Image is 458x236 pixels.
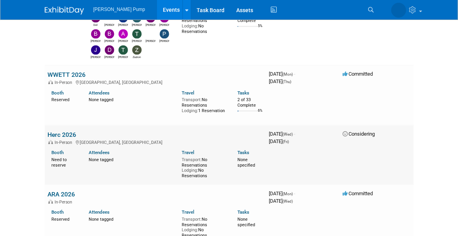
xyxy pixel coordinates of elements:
div: Patrick Champagne [159,38,169,43]
span: (Fri) [283,140,289,144]
td: 6% [258,109,263,119]
span: None specified [237,157,255,168]
div: Tony Lewis [132,38,142,43]
img: Zazion Hudson [132,45,142,54]
span: None specified [237,217,255,227]
a: Tasks [237,90,249,96]
span: (Mon) [283,72,293,76]
div: Teri Beth Perkins [118,54,128,59]
span: (Thu) [283,80,292,84]
div: [GEOGRAPHIC_DATA], [GEOGRAPHIC_DATA] [48,79,263,85]
div: Christopher Thompson [146,22,155,27]
img: In-Person Event [48,140,53,144]
div: Nathan Farrell [118,22,128,27]
img: Amanda Smith [391,3,406,18]
img: ExhibitDay [45,7,84,15]
img: Tony Lewis [132,29,142,38]
div: No Reservations No Reservations [182,11,226,34]
img: In-Person Event [48,200,53,203]
div: 2 of 33 Complete [237,97,263,108]
a: ARA 2026 [48,191,75,198]
div: Brian Lee [104,38,114,43]
span: - [294,191,296,196]
img: In-Person Event [48,80,53,84]
a: Booth [52,90,64,96]
div: No Reservations No Reservations [182,156,226,179]
div: Allan Curry [118,38,128,43]
a: Travel [182,209,194,215]
span: (Mon) [283,192,293,196]
span: [DATE] [269,131,296,137]
img: Ryan McHugh [146,29,155,38]
td: 5% [258,24,263,34]
span: In-Person [55,140,75,145]
a: Booth [52,209,64,215]
span: Committed [343,191,373,196]
span: [DATE] [269,198,293,204]
span: [DATE] [269,138,289,144]
div: Amanda Smith [104,22,114,27]
img: James Copeland [91,45,100,54]
span: In-Person [55,80,75,85]
a: Travel [182,90,194,96]
span: Lodging: [182,108,198,113]
span: Considering [343,131,375,137]
span: Lodging: [182,227,198,232]
span: Transport: [182,97,202,102]
div: Robert Lega [132,22,142,27]
span: In-Person [55,200,75,205]
a: WWETT 2026 [48,71,86,78]
a: Attendees [89,209,109,215]
div: James Copeland [91,54,100,59]
span: [DATE] [269,191,296,196]
span: [DATE] [269,78,292,84]
img: Brian Peek [91,29,100,38]
span: Lodging: [182,24,198,29]
span: (Wed) [283,132,293,136]
span: - [294,71,296,77]
img: David Perry [105,45,114,54]
a: Tasks [237,150,249,155]
span: [DATE] [269,71,296,77]
a: Herc 2026 [48,131,77,138]
a: Attendees [89,150,109,155]
span: Lodging: [182,168,198,173]
img: Allan Curry [119,29,128,38]
div: David Perry [104,54,114,59]
a: Booth [52,150,64,155]
a: Travel [182,150,194,155]
img: Patrick Champagne [160,29,169,38]
div: None tagged [89,156,176,163]
div: None tagged [89,96,176,103]
div: Brian Peek [91,38,100,43]
div: No Reservations 1 Reservation [182,96,226,113]
span: Committed [343,71,373,77]
div: Reserved [52,215,77,222]
span: Transport: [182,157,202,162]
div: Del Ritz [91,22,100,27]
div: Bobby Zitzka [159,22,169,27]
div: Ryan McHugh [146,38,155,43]
a: Attendees [89,90,109,96]
img: Teri Beth Perkins [119,45,128,54]
div: Reserved [52,96,77,103]
div: None tagged [89,215,176,222]
span: - [294,131,296,137]
img: Brian Lee [105,29,114,38]
div: Need to reserve [52,156,77,168]
span: (Wed) [283,199,293,203]
div: Zazion Hudson [132,54,142,59]
span: Transport: [182,217,202,222]
div: [GEOGRAPHIC_DATA], [GEOGRAPHIC_DATA] [48,139,263,145]
span: [PERSON_NAME] Pump [93,7,145,12]
a: Tasks [237,209,249,215]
